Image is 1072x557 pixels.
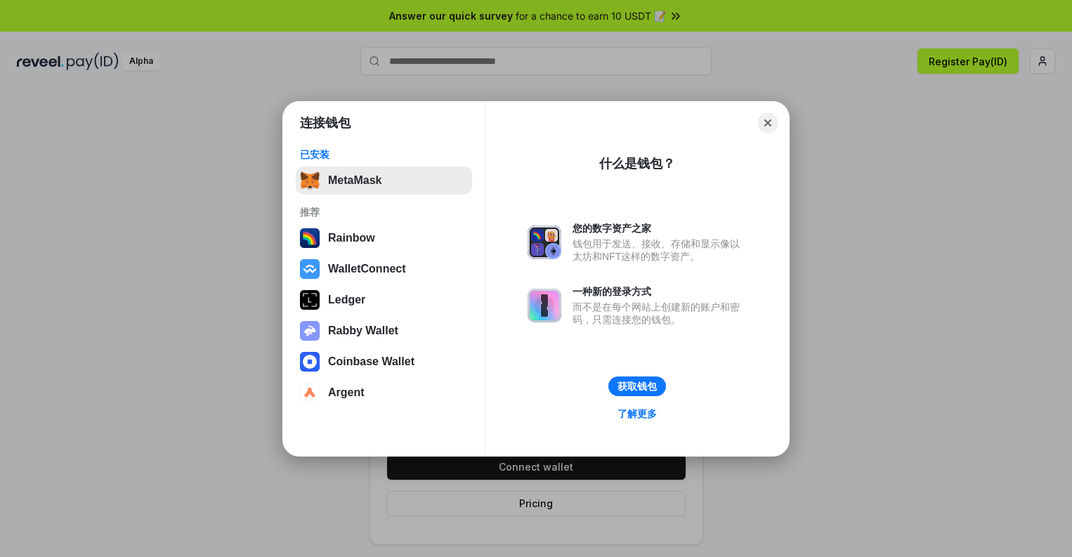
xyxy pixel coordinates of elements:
button: Rainbow [296,224,472,252]
img: svg+xml,%3Csvg%20xmlns%3D%22http%3A%2F%2Fwww.w3.org%2F2000%2Fsvg%22%20fill%3D%22none%22%20viewBox... [300,321,320,341]
div: Ledger [328,294,365,306]
img: svg+xml,%3Csvg%20width%3D%2228%22%20height%3D%2228%22%20viewBox%3D%220%200%2028%2028%22%20fill%3D... [300,352,320,372]
img: svg+xml,%3Csvg%20width%3D%2228%22%20height%3D%2228%22%20viewBox%3D%220%200%2028%2028%22%20fill%3D... [300,259,320,279]
h1: 连接钱包 [300,114,351,131]
div: MetaMask [328,174,381,187]
button: MetaMask [296,166,472,195]
div: 一种新的登录方式 [573,285,747,298]
img: svg+xml,%3Csvg%20xmlns%3D%22http%3A%2F%2Fwww.w3.org%2F2000%2Fsvg%22%20width%3D%2228%22%20height%3... [300,290,320,310]
div: 而不是在每个网站上创建新的账户和密码，只需连接您的钱包。 [573,301,747,326]
button: Argent [296,379,472,407]
img: svg+xml,%3Csvg%20xmlns%3D%22http%3A%2F%2Fwww.w3.org%2F2000%2Fsvg%22%20fill%3D%22none%22%20viewBox... [528,289,561,322]
div: 钱包用于发送、接收、存储和显示像以太坊和NFT这样的数字资产。 [573,237,747,263]
div: 获取钱包 [617,380,657,393]
button: 获取钱包 [608,376,666,396]
div: 什么是钱包？ [599,155,675,172]
img: svg+xml,%3Csvg%20width%3D%22120%22%20height%3D%22120%22%20viewBox%3D%220%200%20120%20120%22%20fil... [300,228,320,248]
button: Ledger [296,286,472,314]
div: Rabby Wallet [328,325,398,337]
a: 了解更多 [609,405,665,423]
img: svg+xml,%3Csvg%20xmlns%3D%22http%3A%2F%2Fwww.w3.org%2F2000%2Fsvg%22%20fill%3D%22none%22%20viewBox... [528,225,561,259]
img: svg+xml,%3Csvg%20width%3D%2228%22%20height%3D%2228%22%20viewBox%3D%220%200%2028%2028%22%20fill%3D... [300,383,320,402]
button: Coinbase Wallet [296,348,472,376]
div: 推荐 [300,206,468,218]
div: 已安装 [300,148,468,161]
button: WalletConnect [296,255,472,283]
div: 您的数字资产之家 [573,222,747,235]
button: Close [758,113,778,133]
div: Coinbase Wallet [328,355,414,368]
img: svg+xml,%3Csvg%20fill%3D%22none%22%20height%3D%2233%22%20viewBox%3D%220%200%2035%2033%22%20width%... [300,171,320,190]
div: WalletConnect [328,263,406,275]
div: Argent [328,386,365,399]
div: 了解更多 [617,407,657,420]
button: Rabby Wallet [296,317,472,345]
div: Rainbow [328,232,375,244]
